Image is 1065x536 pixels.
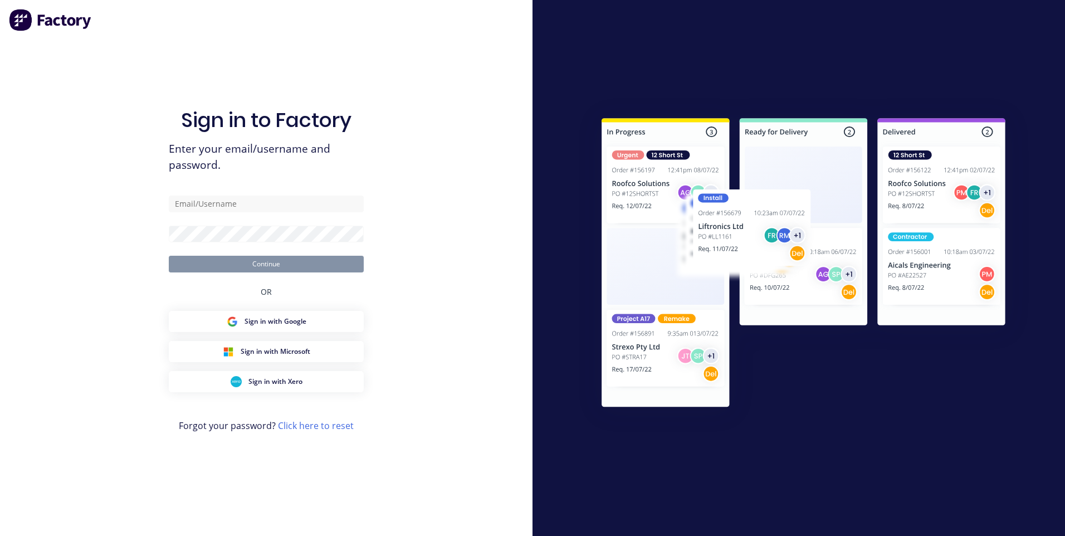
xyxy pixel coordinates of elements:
img: Xero Sign in [231,376,242,387]
button: Continue [169,256,364,272]
h1: Sign in to Factory [181,108,351,132]
button: Google Sign inSign in with Google [169,311,364,332]
button: Xero Sign inSign in with Xero [169,371,364,392]
span: Enter your email/username and password. [169,141,364,173]
span: Sign in with Microsoft [241,347,310,357]
button: Microsoft Sign inSign in with Microsoft [169,341,364,362]
input: Email/Username [169,196,364,212]
span: Sign in with Xero [248,377,302,387]
img: Microsoft Sign in [223,346,234,357]
a: Click here to reset [278,420,354,432]
img: Google Sign in [227,316,238,327]
img: Sign in [577,96,1030,433]
span: Forgot your password? [179,419,354,432]
img: Factory [9,9,92,31]
span: Sign in with Google [245,316,306,327]
div: OR [261,272,272,311]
